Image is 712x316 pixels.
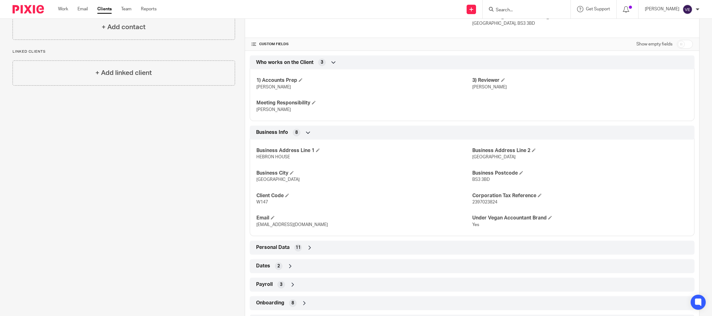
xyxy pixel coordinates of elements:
span: BS3 3BD [472,177,490,182]
h4: Business City [256,170,472,176]
p: Linked clients [13,49,235,54]
span: 3 [280,282,282,288]
h4: Email [256,215,472,221]
span: [GEOGRAPHIC_DATA] [472,155,516,159]
span: 11 [296,245,301,251]
span: [PERSON_NAME] [256,85,291,89]
a: Team [121,6,131,12]
h4: Corporation Tax Reference [472,192,688,199]
h4: Business Address Line 1 [256,147,472,154]
p: [PERSON_NAME] [645,6,679,12]
h4: CUSTOM FIELDS [251,42,472,47]
span: Get Support [586,7,610,11]
h4: 1) Accounts Prep [256,77,472,84]
h4: Business Postcode [472,170,688,176]
span: HEBRON HOUSE [256,155,290,159]
h4: 3) Reviewer [472,77,688,84]
img: Pixie [13,5,44,13]
span: Dates [256,263,270,269]
h4: Under Vegan Accountant Brand [472,215,688,221]
span: 8 [292,300,294,306]
span: 3 [321,59,323,66]
a: Work [58,6,68,12]
span: [GEOGRAPHIC_DATA] [256,177,300,182]
span: Personal Data [256,244,290,251]
span: 8 [295,129,298,136]
a: Reports [141,6,157,12]
input: Search [495,8,552,13]
span: Business Info [256,129,288,136]
a: Email [78,6,88,12]
p: [GEOGRAPHIC_DATA], BS3 3BD [472,20,693,27]
h4: Meeting Responsibility [256,100,472,106]
a: Clients [97,6,112,12]
span: [PERSON_NAME] [256,108,291,112]
span: Yes [472,223,479,227]
h4: Business Address Line 2 [472,147,688,154]
span: [PERSON_NAME] [472,85,507,89]
h4: + Add linked client [95,68,152,78]
img: svg%3E [683,4,693,14]
span: Payroll [256,281,273,288]
h4: + Add contact [102,22,146,32]
span: Onboarding [256,300,284,306]
span: 2 [277,263,280,269]
span: Who works on the Client [256,59,313,66]
span: [EMAIL_ADDRESS][DOMAIN_NAME] [256,223,328,227]
h4: Client Code [256,192,472,199]
span: 2397023824 [472,200,497,204]
span: W147 [256,200,268,204]
label: Show empty fields [636,41,672,47]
